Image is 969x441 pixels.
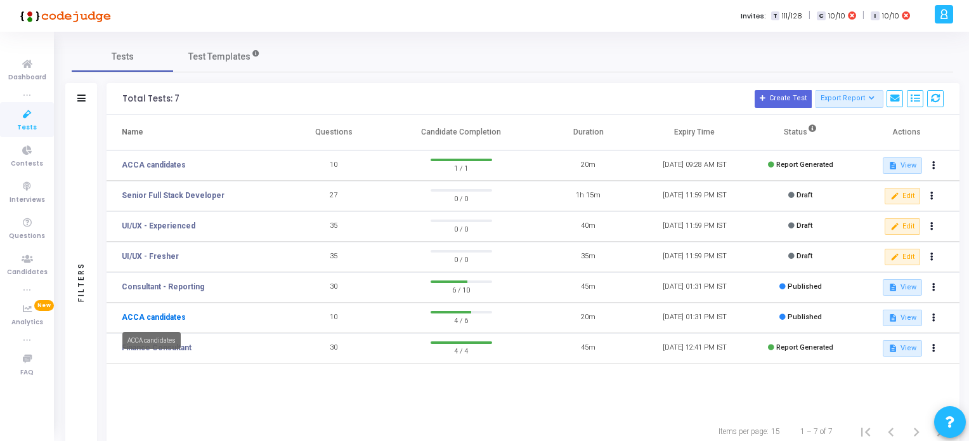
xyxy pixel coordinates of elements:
td: [DATE] 12:41 PM IST [642,333,748,364]
span: Dashboard [8,72,46,83]
td: 27 [281,181,387,211]
span: Tests [112,50,134,63]
td: 1h 15m [535,181,641,211]
span: Test Templates [188,50,250,63]
div: Items per page: [719,426,769,437]
td: 10 [281,303,387,333]
td: 20m [535,150,641,181]
th: Duration [535,115,641,150]
a: Consultant - Reporting [122,281,204,293]
button: View [883,157,921,174]
span: 0 / 0 [431,222,492,235]
mat-icon: description [888,283,897,292]
td: [DATE] 01:31 PM IST [642,272,748,303]
div: ACCA candidates [122,332,181,349]
span: Candidates [7,267,48,278]
label: Invites: [741,11,766,22]
td: 40m [535,211,641,242]
mat-icon: edit [890,222,899,231]
div: Total Tests: 7 [122,94,179,104]
td: 20m [535,303,641,333]
div: 15 [771,426,780,437]
button: Create Test [755,90,812,108]
th: Status [748,115,854,150]
span: 111/128 [782,11,802,22]
th: Name [107,115,281,150]
td: 30 [281,272,387,303]
span: 10/10 [882,11,899,22]
span: Questions [9,231,45,242]
span: I [871,11,879,21]
td: [DATE] 11:59 PM IST [642,242,748,272]
span: Tests [17,122,37,133]
span: C [817,11,825,21]
a: UI/UX - Experienced [122,220,195,232]
span: FAQ [20,367,34,378]
a: Senior Full Stack Developer [122,190,224,201]
span: Contests [11,159,43,169]
td: 45m [535,272,641,303]
th: Expiry Time [642,115,748,150]
span: 0 / 0 [431,253,492,265]
span: Draft [797,252,812,260]
td: 35 [281,242,387,272]
span: 0 / 0 [431,192,492,204]
span: Draft [797,191,812,199]
span: T [771,11,779,21]
img: logo [16,3,111,29]
span: Published [788,313,822,321]
span: Interviews [10,195,45,206]
mat-icon: description [888,313,897,322]
span: 1 / 1 [431,161,492,174]
a: ACCA candidates [122,159,186,171]
button: Export Report [816,90,883,108]
button: Edit [885,188,920,204]
td: [DATE] 11:59 PM IST [642,181,748,211]
mat-icon: edit [890,192,899,201]
td: 35 [281,211,387,242]
th: Candidate Completion [387,115,535,150]
a: UI/UX - Fresher [122,251,179,262]
button: View [883,279,921,296]
span: Report Generated [776,161,833,169]
span: 10/10 [828,11,845,22]
td: [DATE] 09:28 AM IST [642,150,748,181]
span: 4 / 4 [431,344,492,357]
th: Actions [854,115,959,150]
button: View [883,310,921,326]
a: ACCA candidates [122,312,186,323]
button: Edit [885,218,920,235]
td: [DATE] 01:31 PM IST [642,303,748,333]
th: Questions [281,115,387,150]
span: | [862,9,864,22]
mat-icon: edit [890,253,899,261]
span: 4 / 6 [431,313,492,326]
span: Report Generated [776,343,833,352]
td: 10 [281,150,387,181]
mat-icon: description [888,344,897,353]
span: Published [788,282,822,291]
div: 1 – 7 of 7 [800,426,833,437]
div: Filters [75,212,87,352]
span: Analytics [11,317,43,328]
td: 30 [281,333,387,364]
td: [DATE] 11:59 PM IST [642,211,748,242]
span: 6 / 10 [431,283,492,296]
button: View [883,340,921,357]
td: 45m [535,333,641,364]
button: Edit [885,249,920,265]
span: New [34,300,54,311]
span: Draft [797,221,812,230]
td: 35m [535,242,641,272]
span: | [809,9,810,22]
mat-icon: description [888,161,897,170]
